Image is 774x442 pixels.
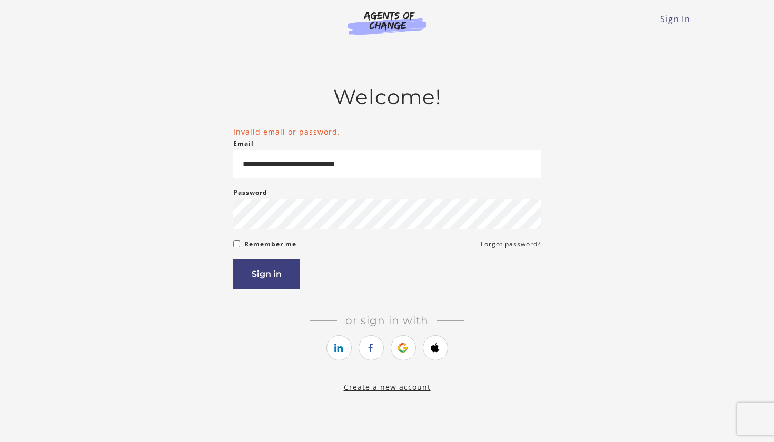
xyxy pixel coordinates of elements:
a: Create a new account [344,382,431,392]
a: https://courses.thinkific.com/users/auth/linkedin?ss%5Breferral%5D=&ss%5Buser_return_to%5D=https%... [326,335,352,360]
a: https://courses.thinkific.com/users/auth/apple?ss%5Breferral%5D=&ss%5Buser_return_to%5D=https%3A%... [423,335,448,360]
li: Invalid email or password. [233,126,541,137]
h2: Welcome! [233,85,541,109]
a: Forgot password? [481,238,541,250]
span: Or sign in with [337,314,437,327]
label: Email [233,137,254,150]
a: Sign In [660,13,690,25]
a: https://courses.thinkific.com/users/auth/facebook?ss%5Breferral%5D=&ss%5Buser_return_to%5D=https%... [359,335,384,360]
img: Agents of Change Logo [336,11,438,35]
label: Remember me [244,238,296,250]
a: https://courses.thinkific.com/users/auth/google?ss%5Breferral%5D=&ss%5Buser_return_to%5D=https%3A... [391,335,416,360]
button: Sign in [233,259,300,289]
label: Password [233,186,267,199]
